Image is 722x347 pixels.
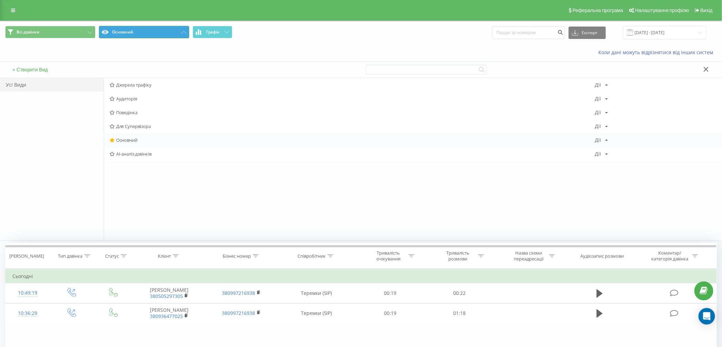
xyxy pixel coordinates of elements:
[105,253,119,259] div: Статус
[573,8,623,13] span: Реферальна програма
[150,293,183,299] a: 380505297305
[580,253,624,259] div: Аудіозапис розмови
[277,283,355,303] td: Теремки (SIP)
[370,250,407,262] div: Тривалість очікування
[595,138,601,142] div: Дії
[133,283,205,303] td: [PERSON_NAME]
[598,49,717,56] a: Коли дані можуть відрізнятися вiд інших систем
[439,250,476,262] div: Тривалість розмови
[425,283,495,303] td: 00:22
[355,283,425,303] td: 00:19
[635,8,689,13] span: Налаштування профілю
[595,124,601,129] div: Дії
[569,27,606,39] button: Експорт
[425,303,495,323] td: 01:18
[223,253,251,259] div: Бізнес номер
[5,26,95,38] button: Всі дзвінки
[650,250,690,262] div: Коментар/категорія дзвінка
[701,8,713,13] span: Вихід
[277,303,355,323] td: Теремки (SIP)
[701,66,711,73] button: Закрити
[355,303,425,323] td: 00:19
[206,30,220,34] span: Графік
[6,269,717,283] td: Сьогодні
[110,151,595,156] span: AI-аналіз дзвінків
[110,110,595,115] span: Поведінка
[492,27,565,39] input: Пошук за номером
[595,96,601,101] div: Дії
[133,303,205,323] td: [PERSON_NAME]
[99,26,189,38] button: Основний
[58,253,82,259] div: Тип дзвінка
[297,253,326,259] div: Співробітник
[699,308,715,325] div: Open Intercom Messenger
[9,253,44,259] div: [PERSON_NAME]
[10,67,50,73] button: + Створити Вид
[595,151,601,156] div: Дії
[595,82,601,87] div: Дії
[0,78,104,92] div: Усі Види
[595,110,601,115] div: Дії
[222,290,255,296] a: 380997216938
[150,313,183,319] a: 380936477025
[17,29,39,35] span: Всі дзвінки
[193,26,232,38] button: Графік
[12,286,43,300] div: 10:49:19
[110,138,595,142] span: Основний
[510,250,547,262] div: Назва схеми переадресації
[12,307,43,320] div: 10:36:29
[110,82,595,87] span: Джерела трафіку
[158,253,171,259] div: Клієнт
[110,96,595,101] span: Аудиторія
[110,124,595,129] span: Для Супервізора
[222,310,255,316] a: 380997216938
